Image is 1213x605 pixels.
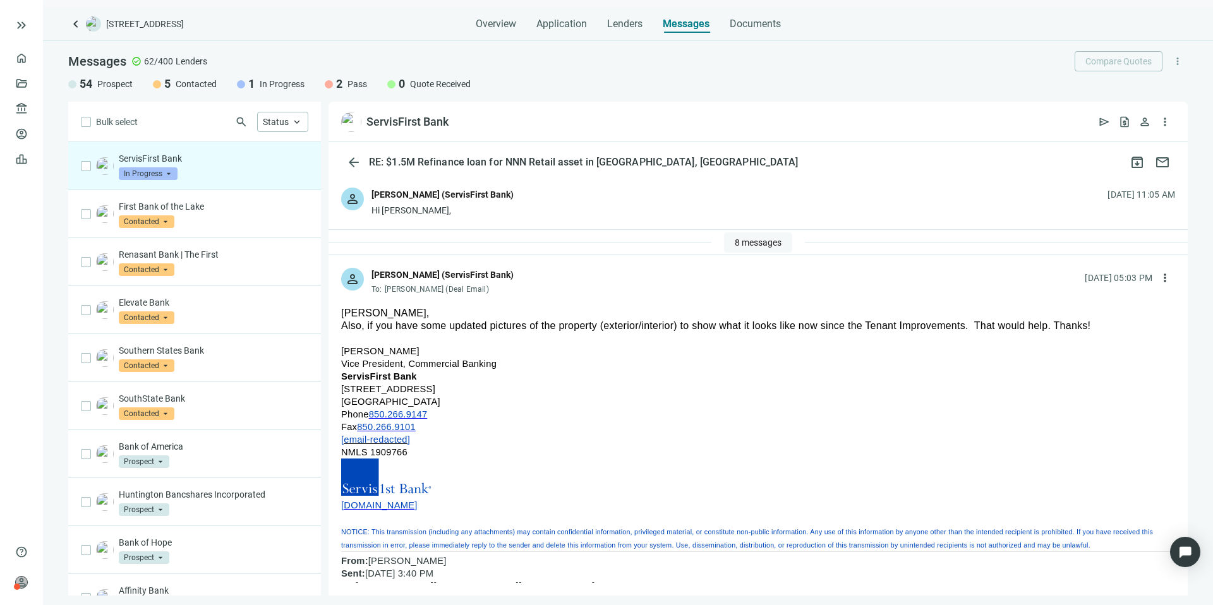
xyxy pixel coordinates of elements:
img: 3e120cb6-ead1-4b0b-ae39-01cf7ea17a35 [96,253,114,271]
span: Lenders [176,55,207,68]
span: check_circle [131,56,142,66]
span: person [1138,116,1151,128]
span: send [1098,116,1111,128]
p: Renasant Bank | The First [119,248,308,261]
button: 8 messages [724,232,792,253]
span: request_quote [1118,116,1131,128]
span: Contacted [119,407,174,420]
span: search [235,116,248,128]
img: f0651939-79f0-432f-b608-549cab533c71 [96,397,114,415]
span: Messages [663,18,709,30]
img: 9ea8e6ff-3865-424a-bb84-3fe7442f0047 [96,205,114,223]
span: Messages [68,54,126,69]
img: 1cce62d6-e8f6-46a1-b533-f4b00e61381d [96,349,114,367]
span: In Progress [119,167,178,180]
div: [PERSON_NAME] (ServisFirst Bank) [371,268,514,282]
p: First Bank of the Lake [119,200,308,213]
span: Contacted [119,215,174,228]
p: Huntington Bancshares Incorporated [119,488,308,501]
span: more_vert [1159,272,1171,284]
span: 1 [248,76,255,92]
span: help [15,546,28,558]
img: deal-logo [86,16,101,32]
div: ServisFirst Bank [366,114,449,129]
button: keyboard_double_arrow_right [14,18,29,33]
span: 2 [336,76,342,92]
span: Contacted [119,311,174,324]
span: [PERSON_NAME] (Deal Email) [385,285,489,294]
p: Affinity Bank [119,584,308,597]
span: 0 [399,76,405,92]
span: person [345,191,360,207]
button: person [1135,112,1155,132]
span: mail [1155,155,1170,170]
span: Documents [730,18,781,30]
div: Hi [PERSON_NAME], [371,204,514,217]
span: Contacted [119,359,174,372]
span: Application [536,18,587,30]
button: Compare Quotes [1075,51,1162,71]
span: In Progress [260,78,305,90]
span: more_vert [1159,116,1171,128]
button: request_quote [1114,112,1135,132]
span: Prospect [119,551,169,564]
div: RE: $1.5M Refinance loan for NNN Retail asset in [GEOGRAPHIC_DATA], [GEOGRAPHIC_DATA] [366,156,801,169]
span: Prospect [119,455,169,468]
span: [STREET_ADDRESS] [106,18,184,30]
div: [DATE] 05:03 PM [1085,271,1152,285]
span: person [15,576,28,589]
span: Lenders [607,18,643,30]
span: Quote Received [410,78,471,90]
p: Southern States Bank [119,344,308,357]
span: Status [263,117,289,127]
img: d7c5138f-f154-4da0-801c-c82899dc9524 [96,301,114,319]
button: send [1094,112,1114,132]
span: Pass [347,78,367,90]
button: more_vert [1155,268,1175,288]
button: mail [1150,150,1175,175]
span: Contacted [119,263,174,276]
div: [DATE] 11:05 AM [1107,188,1175,201]
span: Prospect [97,78,133,90]
p: ServisFirst Bank [119,152,308,165]
span: Contacted [176,78,217,90]
span: archive [1130,155,1145,170]
button: arrow_back [341,150,366,175]
img: bf02e6f3-ffdd-42ca-a75e-3ac6052026d6.png [96,493,114,511]
p: Bank of Hope [119,536,308,549]
span: Overview [476,18,516,30]
div: To: [371,284,514,294]
span: more_vert [1172,56,1183,67]
p: SouthState Bank [119,392,308,405]
button: archive [1125,150,1150,175]
div: Open Intercom Messenger [1170,537,1200,567]
img: 9befcb43-b915-4976-a15a-f488a0af449f [341,112,361,132]
button: more_vert [1168,51,1188,71]
div: [PERSON_NAME] (ServisFirst Bank) [371,188,514,201]
span: 5 [164,76,171,92]
button: more_vert [1155,112,1175,132]
span: arrow_back [346,155,361,170]
span: Bulk select [96,115,138,129]
p: Bank of America [119,440,308,453]
span: Prospect [119,503,169,516]
p: Elevate Bank [119,296,308,309]
span: 8 messages [735,237,782,248]
span: 62/400 [144,55,173,68]
span: person [345,272,360,287]
span: account_balance [15,102,24,115]
img: 9befcb43-b915-4976-a15a-f488a0af449f [96,157,114,175]
span: 54 [80,76,92,92]
img: a875f2cc-f3b6-437c-a177-a5e10b6d28fb [96,541,114,559]
span: keyboard_arrow_up [291,116,303,128]
a: keyboard_arrow_left [68,16,83,32]
img: 6a35f476-abac-457f-abaa-44b9f21779e3.png [96,445,114,463]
